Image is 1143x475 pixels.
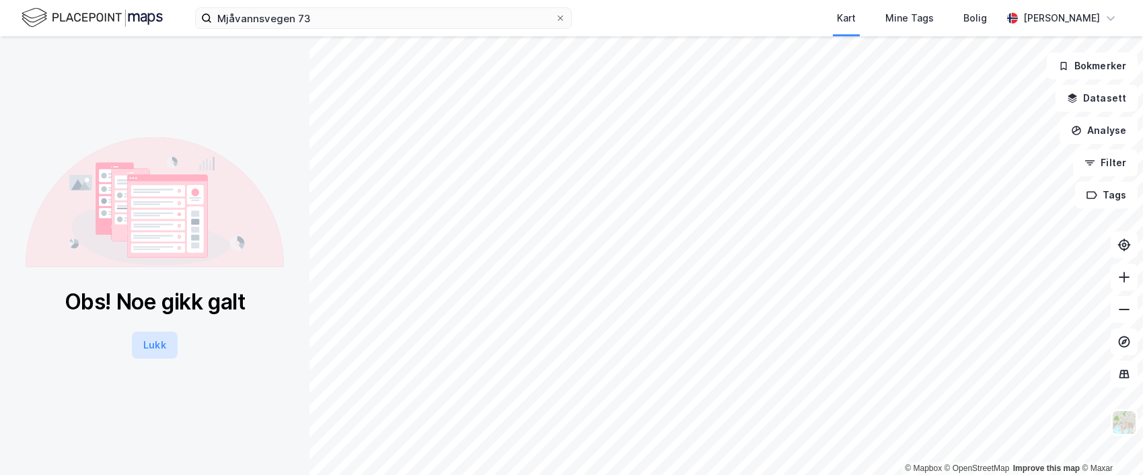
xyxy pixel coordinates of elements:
[22,6,163,30] img: logo.f888ab2527a4732fd821a326f86c7f29.svg
[837,10,856,26] div: Kart
[1060,117,1138,144] button: Analyse
[65,289,246,316] div: Obs! Noe gikk galt
[1013,464,1080,473] a: Improve this map
[212,8,555,28] input: Søk på adresse, matrikkel, gårdeiere, leietakere eller personer
[1023,10,1100,26] div: [PERSON_NAME]
[1047,52,1138,79] button: Bokmerker
[1073,149,1138,176] button: Filter
[132,332,177,359] button: Lukk
[1076,410,1143,475] iframe: Chat Widget
[963,10,987,26] div: Bolig
[945,464,1010,473] a: OpenStreetMap
[1075,182,1138,209] button: Tags
[1111,410,1137,435] img: Z
[905,464,942,473] a: Mapbox
[885,10,934,26] div: Mine Tags
[1056,85,1138,112] button: Datasett
[1076,410,1143,475] div: Kontrollprogram for chat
